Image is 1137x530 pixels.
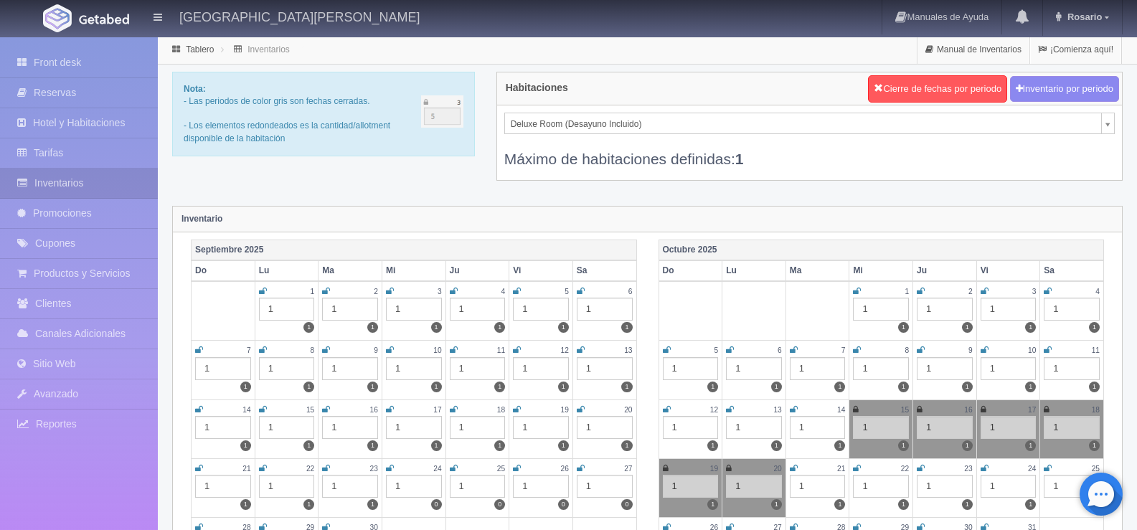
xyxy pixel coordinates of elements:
[386,416,442,439] div: 1
[322,357,378,380] div: 1
[905,346,909,354] small: 8
[311,346,315,354] small: 8
[506,82,568,93] h4: Habitaciones
[558,322,569,333] label: 1
[1044,298,1100,321] div: 1
[834,499,845,510] label: 1
[445,260,509,281] th: Ju
[898,382,909,392] label: 1
[1092,346,1100,354] small: 11
[771,440,782,451] label: 1
[181,214,222,224] strong: Inventario
[1092,406,1100,414] small: 18
[714,346,718,354] small: 5
[834,382,845,392] label: 1
[1010,76,1119,103] button: Inventario por periodo
[964,465,972,473] small: 23
[837,465,845,473] small: 21
[450,298,506,321] div: 1
[1089,322,1100,333] label: 1
[624,406,632,414] small: 20
[558,440,569,451] label: 1
[898,322,909,333] label: 1
[450,357,506,380] div: 1
[853,475,909,498] div: 1
[621,440,632,451] label: 1
[311,288,315,295] small: 1
[374,346,378,354] small: 9
[917,36,1029,64] a: Manual de Inventarios
[917,475,973,498] div: 1
[240,382,251,392] label: 1
[964,406,972,414] small: 16
[707,440,718,451] label: 1
[853,357,909,380] div: 1
[1044,416,1100,439] div: 1
[1032,288,1037,295] small: 3
[621,322,632,333] label: 1
[834,440,845,451] label: 1
[561,465,569,473] small: 26
[195,416,251,439] div: 1
[186,44,214,55] a: Tablero
[184,84,206,94] b: Nota:
[981,416,1037,439] div: 1
[43,4,72,32] img: Getabed
[628,288,633,295] small: 6
[981,298,1037,321] div: 1
[79,14,129,24] img: Getabed
[433,465,441,473] small: 24
[431,382,442,392] label: 1
[1028,406,1036,414] small: 17
[513,357,569,380] div: 1
[303,440,314,451] label: 1
[790,357,846,380] div: 1
[1092,465,1100,473] small: 25
[577,298,633,321] div: 1
[259,475,315,498] div: 1
[374,288,378,295] small: 2
[431,499,442,510] label: 0
[1064,11,1102,22] span: Rosario
[504,113,1115,134] a: Deluxe Room (Desayuno Incluido)
[558,382,569,392] label: 1
[624,465,632,473] small: 27
[773,465,781,473] small: 20
[303,382,314,392] label: 1
[386,357,442,380] div: 1
[259,357,315,380] div: 1
[1095,288,1100,295] small: 4
[577,357,633,380] div: 1
[659,260,722,281] th: Do
[898,499,909,510] label: 1
[771,499,782,510] label: 1
[1028,346,1036,354] small: 10
[494,499,505,510] label: 0
[1030,36,1121,64] a: ¡Comienza aquí!
[785,260,849,281] th: Ma
[494,382,505,392] label: 1
[303,322,314,333] label: 1
[968,346,973,354] small: 9
[386,475,442,498] div: 1
[624,346,632,354] small: 13
[247,346,251,354] small: 7
[450,416,506,439] div: 1
[710,465,718,473] small: 19
[901,406,909,414] small: 15
[1028,465,1036,473] small: 24
[172,72,475,156] div: - Las periodos de color gris son fechas cerradas. - Los elementos redondeados es la cantidad/allo...
[494,440,505,451] label: 1
[431,440,442,451] label: 1
[962,322,973,333] label: 1
[913,260,977,281] th: Ju
[917,416,973,439] div: 1
[790,475,846,498] div: 1
[773,406,781,414] small: 13
[726,416,782,439] div: 1
[259,416,315,439] div: 1
[240,440,251,451] label: 1
[1044,475,1100,498] div: 1
[433,406,441,414] small: 17
[501,288,506,295] small: 4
